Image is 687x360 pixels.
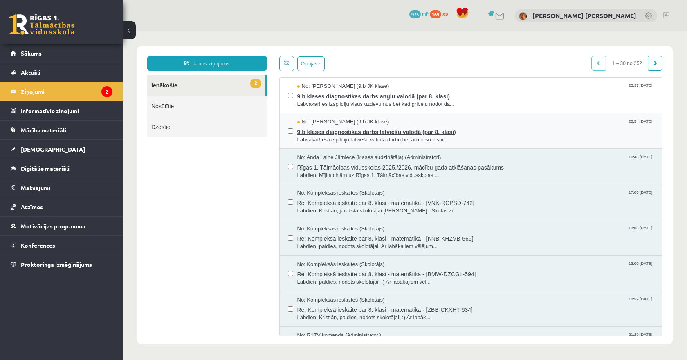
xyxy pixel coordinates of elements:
[25,85,144,106] a: Dzēstie
[175,194,532,219] a: No: Kompleksās ieskaites (Skolotājs) 13:03 [DATE] Re: Kompleksā ieskaite par 8. klasi - matemātik...
[21,222,85,230] span: Motivācijas programma
[9,14,74,35] a: Rīgas 1. Tālmācības vidusskola
[175,122,532,148] a: No: Anda Laine Jātniece (klases audzinātāja) (Administratori) 10:43 [DATE] Rīgas 1. Tālmācības vi...
[409,10,421,18] span: 975
[175,140,532,148] span: Labdien! Mīļi aicinām uz Rīgas 1. Tālmācības vidusskolas ...
[128,47,138,57] span: 2
[504,265,531,271] span: 12:59 [DATE]
[11,217,112,235] a: Motivācijas programma
[519,12,527,20] img: Kristiāns Aleksandrs Šramko
[11,236,112,255] a: Konferences
[175,87,532,112] a: No: [PERSON_NAME] (9.b JK klase) 22:54 [DATE] 9.b klases diagnostikas darbs latviešu valodā (par ...
[21,165,70,172] span: Digitālie materiāli
[504,300,531,306] span: 21:29 [DATE]
[21,261,92,268] span: Proktoringa izmēģinājums
[175,69,532,77] span: Labvakar! es izspildiju visus uzdevumus bet kad gribeju nodot da...
[175,87,267,94] span: No: [PERSON_NAME] (9.b JK klase)
[21,126,66,134] span: Mācību materiāli
[175,272,532,282] span: Re: Kompleksā ieskaite par 8. klasi - matemātika - [ZBB-CKXHT-634]
[175,51,267,59] span: No: [PERSON_NAME] (9.b JK klase)
[101,86,112,97] i: 2
[25,43,143,64] a: 2Ienākošie
[422,10,429,17] span: mP
[175,176,532,183] span: Labdien, Kristiān, jāraksta skolotājai [PERSON_NAME] eSkolas zi...
[21,101,112,120] legend: Informatīvie ziņojumi
[175,265,532,290] a: No: Kompleksās ieskaites (Skolotājs) 12:59 [DATE] Re: Kompleksā ieskaite par 8. klasi - matemātik...
[430,10,452,17] a: 169 xp
[175,165,532,176] span: Re: Kompleksā ieskaite par 8. klasi - matemātika - [VNK-RCPSD-742]
[11,255,112,274] a: Proktoringa izmēģinājums
[175,158,532,183] a: No: Kompleksās ieskaites (Skolotājs) 17:06 [DATE] Re: Kompleksā ieskaite par 8. klasi - matemātik...
[25,25,144,39] a: Jauns ziņojums
[175,282,532,290] span: Labdien, Kristiān, paldies, nodots skolotājai! :) Ar labāk...
[504,158,531,164] span: 17:06 [DATE]
[25,64,144,85] a: Nosūtītie
[21,82,112,101] legend: Ziņojumi
[21,145,85,153] span: [DEMOGRAPHIC_DATA]
[175,158,262,165] span: No: Kompleksās ieskaites (Skolotājs)
[21,178,112,197] legend: Maksājumi
[532,11,636,20] a: [PERSON_NAME] [PERSON_NAME]
[175,229,532,255] a: No: Kompleksās ieskaites (Skolotājs) 13:00 [DATE] Re: Kompleksā ieskaite par 8. klasi - matemātik...
[175,194,262,201] span: No: Kompleksās ieskaites (Skolotājs)
[11,82,112,101] a: Ziņojumi2
[504,194,531,200] span: 13:03 [DATE]
[21,49,42,57] span: Sākums
[504,229,531,235] span: 13:00 [DATE]
[504,122,531,128] span: 10:43 [DATE]
[409,10,429,17] a: 975 mP
[11,178,112,197] a: Maksājumi
[175,300,532,326] a: No: R1TV komanda (Administratori) 21:29 [DATE]
[11,140,112,159] a: [DEMOGRAPHIC_DATA]
[21,203,43,210] span: Atzīmes
[175,229,262,237] span: No: Kompleksās ieskaites (Skolotājs)
[175,105,532,112] span: Labvakar! es izspildiju latviešu valodā darbu,bet aizmirsu iesni...
[175,130,532,140] span: Rīgas 1. Tālmācības vidusskolas 2025./2026. mācību gada atklāšanas pasākums
[175,122,319,130] span: No: Anda Laine Jātniece (klases audzinātāja) (Administratori)
[483,25,525,39] span: 1 – 30 no 252
[175,51,532,76] a: No: [PERSON_NAME] (9.b JK klase) 23:37 [DATE] 9.b klases diagnostikas darbs angļu valodā (par 8. ...
[175,201,532,211] span: Re: Kompleksā ieskaite par 8. klasi - matemātika - [KNB-KHZVB-569]
[175,94,532,105] span: 9.b klases diagnostikas darbs latviešu valodā (par 8. klasi)
[504,87,531,93] span: 22:54 [DATE]
[11,44,112,63] a: Sākums
[442,10,448,17] span: xp
[175,265,262,273] span: No: Kompleksās ieskaites (Skolotājs)
[175,237,532,247] span: Re: Kompleksā ieskaite par 8. klasi - matemātika - [BMW-DZCGL-594]
[175,25,202,40] button: Opcijas
[11,63,112,82] a: Aktuāli
[175,300,259,308] span: No: R1TV komanda (Administratori)
[11,197,112,216] a: Atzīmes
[21,69,40,76] span: Aktuāli
[11,101,112,120] a: Informatīvie ziņojumi
[175,247,532,255] span: Labdien, paldies, nodots skolotājai! :) Ar labākajiem vēl...
[21,241,55,249] span: Konferences
[11,159,112,178] a: Digitālie materiāli
[11,121,112,139] a: Mācību materiāli
[175,211,532,219] span: Labdien, paldies, nodots skolotājai! Ar labākajiem vēlējum...
[430,10,441,18] span: 169
[504,51,531,57] span: 23:37 [DATE]
[175,59,532,69] span: 9.b klases diagnostikas darbs angļu valodā (par 8. klasi)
